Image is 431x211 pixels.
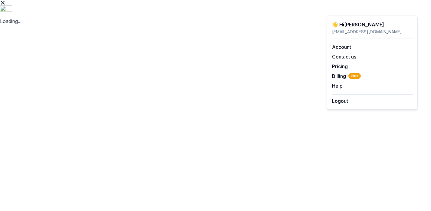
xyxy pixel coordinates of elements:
a: Pricing [332,63,348,69]
div: 👋 Hi [PERSON_NAME] [332,21,413,28]
button: BillingPlus [332,72,361,80]
button: Help [332,82,343,89]
span: Billing [332,72,361,80]
span: Plus [348,73,361,79]
a: Account [332,44,351,50]
div: [EMAIL_ADDRESS][DOMAIN_NAME] [332,28,413,35]
button: Logout [332,97,348,105]
button: Contact us [332,53,356,60]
